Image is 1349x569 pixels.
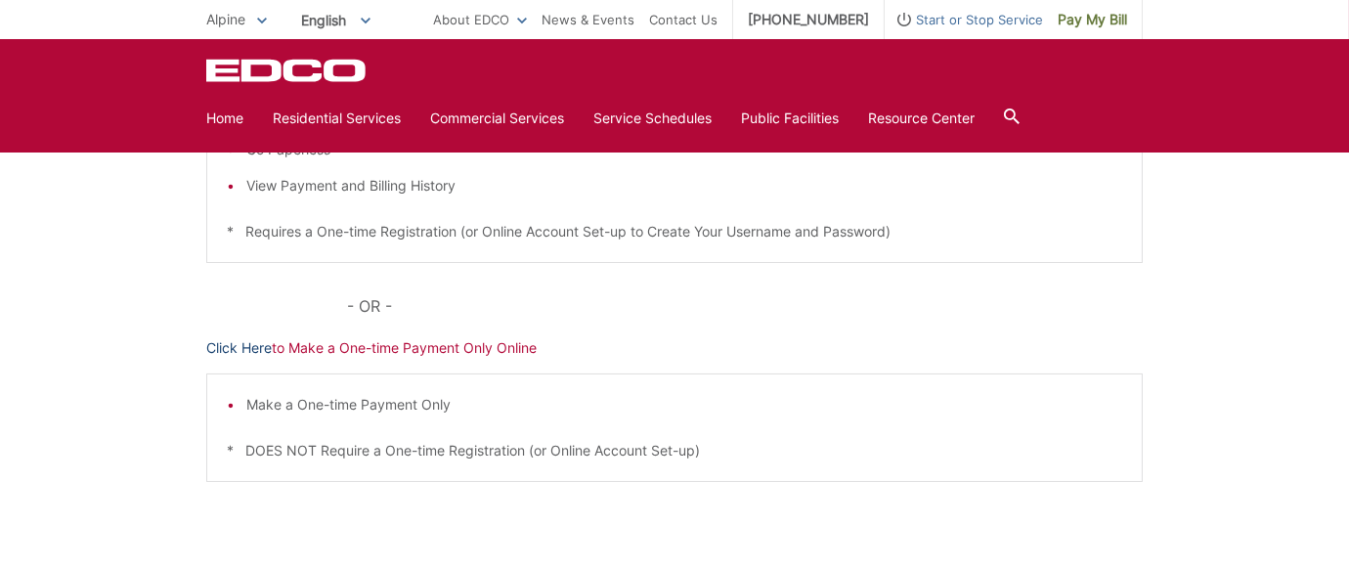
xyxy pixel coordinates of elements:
[868,108,975,129] a: Resource Center
[206,59,369,82] a: EDCD logo. Return to the homepage.
[1058,9,1127,30] span: Pay My Bill
[246,394,1122,416] li: Make a One-time Payment Only
[206,337,272,359] a: Click Here
[227,440,1122,461] p: * DOES NOT Require a One-time Registration (or Online Account Set-up)
[246,175,1122,197] li: View Payment and Billing History
[649,9,718,30] a: Contact Us
[741,108,839,129] a: Public Facilities
[273,108,401,129] a: Residential Services
[542,9,634,30] a: News & Events
[227,221,1122,242] p: * Requires a One-time Registration (or Online Account Set-up to Create Your Username and Password)
[286,4,385,36] span: English
[347,292,1143,320] p: - OR -
[206,108,243,129] a: Home
[593,108,712,129] a: Service Schedules
[433,9,527,30] a: About EDCO
[206,337,1143,359] p: to Make a One-time Payment Only Online
[206,11,245,27] span: Alpine
[430,108,564,129] a: Commercial Services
